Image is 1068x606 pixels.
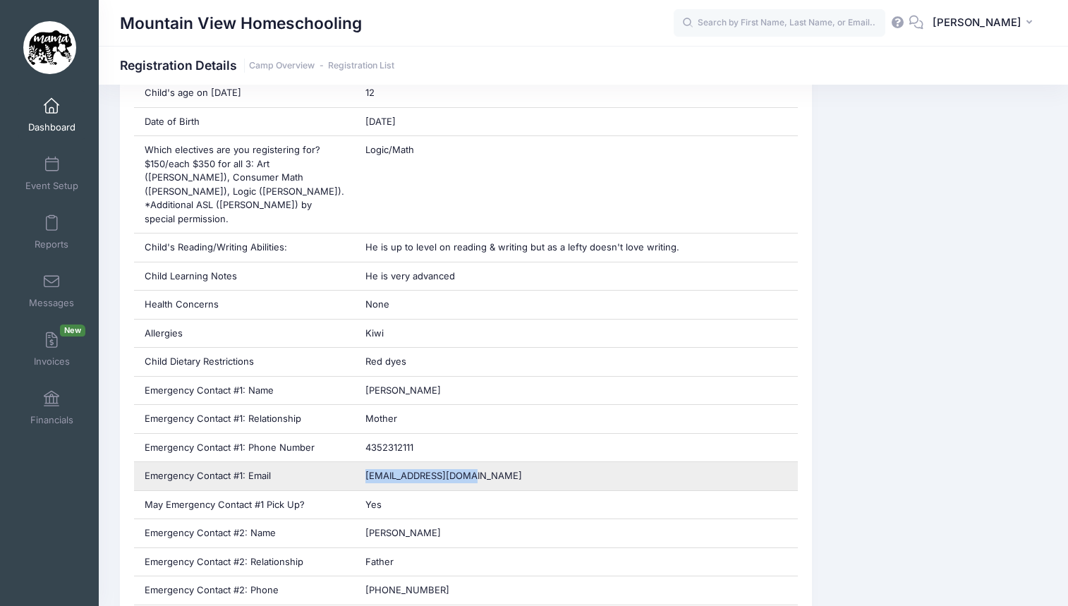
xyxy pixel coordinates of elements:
[933,15,1021,30] span: [PERSON_NAME]
[25,180,78,192] span: Event Setup
[365,442,413,453] span: 4352312111
[365,116,396,127] span: [DATE]
[365,584,449,595] span: [PHONE_NUMBER]
[35,238,68,250] span: Reports
[365,241,679,253] span: He is up to level on reading & writing but as a lefty doesn't love writing.
[365,556,394,567] span: Father
[134,291,356,319] div: Health Concerns
[134,405,356,433] div: Emergency Contact #1: Relationship
[134,79,356,107] div: Child's age on [DATE]
[60,325,85,337] span: New
[134,262,356,291] div: Child Learning Notes
[23,21,76,74] img: Mountain View Homeschooling
[120,7,362,40] h1: Mountain View Homeschooling
[18,325,85,374] a: InvoicesNew
[365,470,522,481] span: [EMAIL_ADDRESS][DOMAIN_NAME]
[18,266,85,315] a: Messages
[18,149,85,198] a: Event Setup
[29,297,74,309] span: Messages
[18,90,85,140] a: Dashboard
[134,136,356,233] div: Which electives are you registering for? $150/each $350 for all 3: Art ([PERSON_NAME]), Consumer ...
[134,234,356,262] div: Child's Reading/Writing Abilities:
[134,576,356,605] div: Emergency Contact #2: Phone
[365,270,455,281] span: He is very advanced
[134,377,356,405] div: Emergency Contact #1: Name
[134,548,356,576] div: Emergency Contact #2: Relationship
[28,121,75,133] span: Dashboard
[674,9,885,37] input: Search by First Name, Last Name, or Email...
[328,61,394,71] a: Registration List
[134,320,356,348] div: Allergies
[120,58,394,73] h1: Registration Details
[365,356,406,367] span: Red dyes
[923,7,1047,40] button: [PERSON_NAME]
[30,414,73,426] span: Financials
[134,491,356,519] div: May Emergency Contact #1 Pick Up?
[18,383,85,432] a: Financials
[249,61,315,71] a: Camp Overview
[365,499,382,510] span: Yes
[365,87,375,98] span: 12
[134,108,356,136] div: Date of Birth
[134,434,356,462] div: Emergency Contact #1: Phone Number
[365,144,414,155] span: Logic/Math
[134,348,356,376] div: Child Dietary Restrictions
[134,519,356,547] div: Emergency Contact #2: Name
[365,384,441,396] span: [PERSON_NAME]
[134,462,356,490] div: Emergency Contact #1: Email
[18,207,85,257] a: Reports
[365,327,384,339] span: Kiwi
[365,527,441,538] span: [PERSON_NAME]
[365,298,389,310] span: None
[34,356,70,368] span: Invoices
[365,413,397,424] span: Mother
